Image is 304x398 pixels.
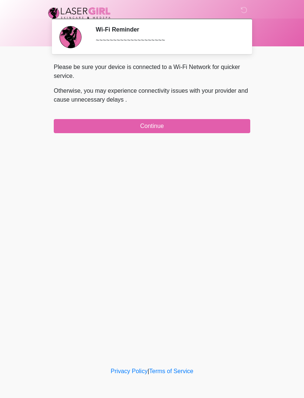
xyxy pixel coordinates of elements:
[54,86,250,104] p: Otherwise, you may experience connectivity issues with your provider and cause unnecessary delays .
[54,119,250,133] button: Continue
[148,368,149,374] a: |
[111,368,148,374] a: Privacy Policy
[59,26,82,48] img: Agent Avatar
[149,368,193,374] a: Terms of Service
[96,26,239,33] h2: Wi-Fi Reminder
[54,63,250,80] p: Please be sure your device is connected to a Wi-Fi Network for quicker service.
[46,6,112,20] img: Laser Girl Med Spa LLC Logo
[96,36,239,45] div: ~~~~~~~~~~~~~~~~~~~~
